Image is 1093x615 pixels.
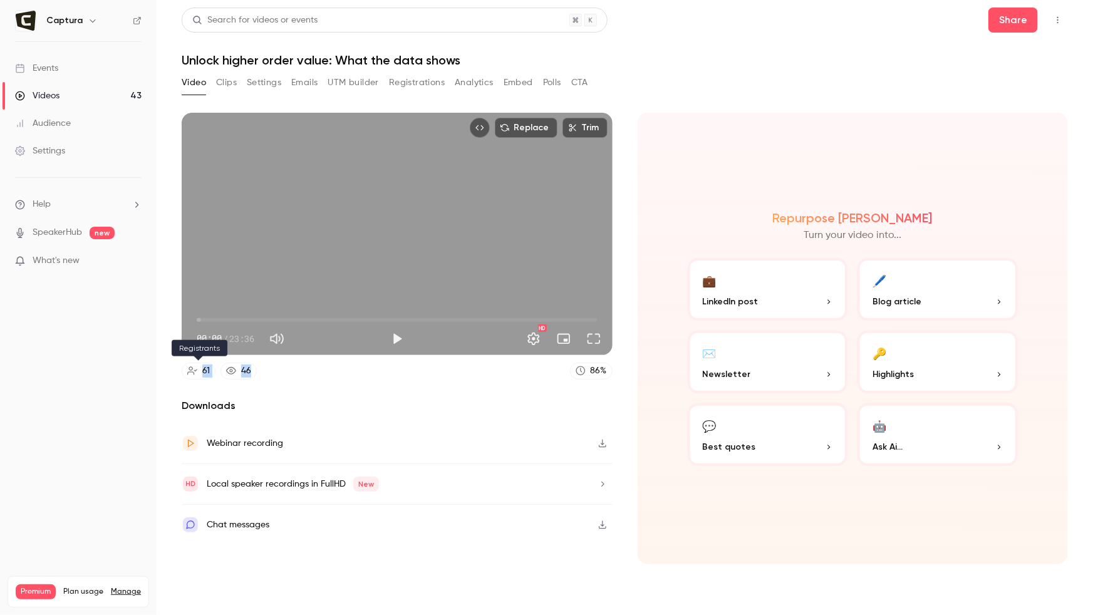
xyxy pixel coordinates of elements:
div: 🤖 [873,416,886,435]
button: Mute [264,326,289,351]
button: 💬Best quotes [688,403,848,466]
button: UTM builder [328,73,379,93]
div: Chat messages [207,517,269,532]
h6: Captura [46,14,83,27]
div: Search for videos or events [192,14,318,27]
div: Webinar recording [207,436,283,451]
div: Videos [15,90,60,102]
h2: Downloads [182,398,613,413]
div: ✉️ [703,343,717,363]
li: help-dropdown-opener [15,198,142,211]
button: Trim [562,118,608,138]
span: LinkedIn post [703,295,759,308]
button: 🔑Highlights [857,331,1018,393]
div: 61 [202,364,210,378]
div: 🔑 [873,343,886,363]
button: Turn on miniplayer [551,326,576,351]
a: 61 [182,363,215,380]
span: 23:36 [229,332,254,345]
span: 00:00 [197,332,222,345]
button: Play [385,326,410,351]
span: Ask Ai... [873,440,903,453]
div: Settings [15,145,65,157]
div: 💼 [703,271,717,290]
button: Settings [247,73,281,93]
button: Share [988,8,1038,33]
h2: Repurpose [PERSON_NAME] [773,210,933,225]
span: New [353,477,379,492]
span: Premium [16,584,56,599]
button: Top Bar Actions [1048,10,1068,30]
button: Embed [504,73,533,93]
button: Replace [495,118,557,138]
div: Events [15,62,58,75]
div: 🖊️ [873,271,886,290]
p: Turn your video into... [804,228,901,243]
span: Highlights [873,368,914,381]
a: Manage [111,587,141,597]
span: / [223,332,228,345]
span: What's new [33,254,80,267]
button: Polls [543,73,561,93]
span: new [90,227,115,239]
div: HD [538,324,547,332]
button: Emails [291,73,318,93]
button: Clips [216,73,237,93]
div: Audience [15,117,71,130]
button: Video [182,73,206,93]
div: 46 [241,364,251,378]
button: Analytics [455,73,494,93]
h1: Unlock higher order value: What the data shows [182,53,1068,68]
button: Embed video [470,118,490,138]
button: ✉️Newsletter [688,331,848,393]
button: Full screen [581,326,606,351]
div: 💬 [703,416,717,435]
a: 86% [570,363,613,380]
img: Captura [16,11,36,31]
button: CTA [571,73,588,93]
span: Help [33,198,51,211]
span: Plan usage [63,587,103,597]
button: Settings [521,326,546,351]
span: Best quotes [703,440,756,453]
a: 46 [220,363,257,380]
button: Registrations [389,73,445,93]
iframe: Noticeable Trigger [127,256,142,267]
div: Local speaker recordings in FullHD [207,477,379,492]
button: 🖊️Blog article [857,258,1018,321]
button: 💼LinkedIn post [688,258,848,321]
div: 00:00 [197,332,254,345]
div: 86 % [591,364,607,378]
span: Blog article [873,295,921,308]
span: Newsletter [703,368,751,381]
a: SpeakerHub [33,226,82,239]
button: 🤖Ask Ai... [857,403,1018,466]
